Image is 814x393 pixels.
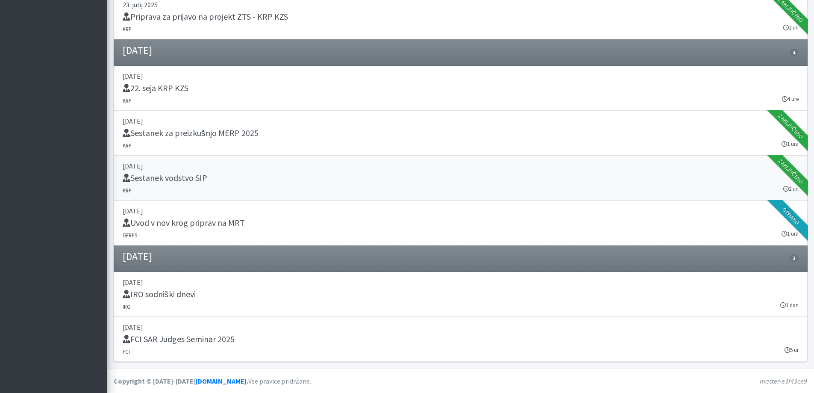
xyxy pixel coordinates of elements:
[123,142,132,149] small: KRP
[114,377,248,385] strong: Copyright © [DATE]-[DATE] .
[123,289,196,299] h5: IRO sodniški dnevi
[760,377,807,385] em: master-e3f43ce9
[123,277,799,287] p: [DATE]
[123,12,288,22] h5: Priprava za prijavo na projekt ZTS - KRP KZS
[114,272,808,317] a: [DATE] IRO sodniški dnevi IRO 1 dan
[123,218,245,228] h5: Uvod v nov krog priprav na MRT
[123,206,799,216] p: [DATE]
[123,44,152,57] h4: [DATE]
[785,346,799,354] small: 5 ur
[123,251,152,263] h4: [DATE]
[780,301,799,309] small: 1 dan
[123,232,137,239] small: DERPS
[123,161,799,171] p: [DATE]
[123,26,132,33] small: KRP
[782,95,799,103] small: 4 ure
[123,128,259,138] h5: Sestanek za preizkušnjo MERP 2025
[790,254,798,262] span: 2
[123,71,799,81] p: [DATE]
[114,111,808,156] a: [DATE] Sestanek za preizkušnjo MERP 2025 KRP 1 ura Zaključeno
[790,49,798,56] span: 4
[123,303,131,310] small: IRO
[114,201,808,245] a: [DATE] Uvod v nov krog priprav na MRT DERPS 1 ura Oddano
[123,322,799,332] p: [DATE]
[123,334,235,344] h5: FCI SAR Judges Seminar 2025
[123,83,188,93] h5: 22. seja KRP KZS
[114,66,808,111] a: [DATE] 22. seja KRP KZS KRP 4 ure
[123,173,207,183] h5: Sestanek vodstvo SIP
[196,377,247,385] a: [DOMAIN_NAME]
[114,317,808,362] a: [DATE] FCI SAR Judges Seminar 2025 FCI 5 ur
[114,156,808,201] a: [DATE] Sestanek vodstvo SIP KRP 2 uri Zaključeno
[123,97,132,104] small: KRP
[107,369,814,393] footer: Vse pravice pridržane.
[123,187,132,194] small: KRP
[123,348,130,355] small: FCI
[123,116,799,126] p: [DATE]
